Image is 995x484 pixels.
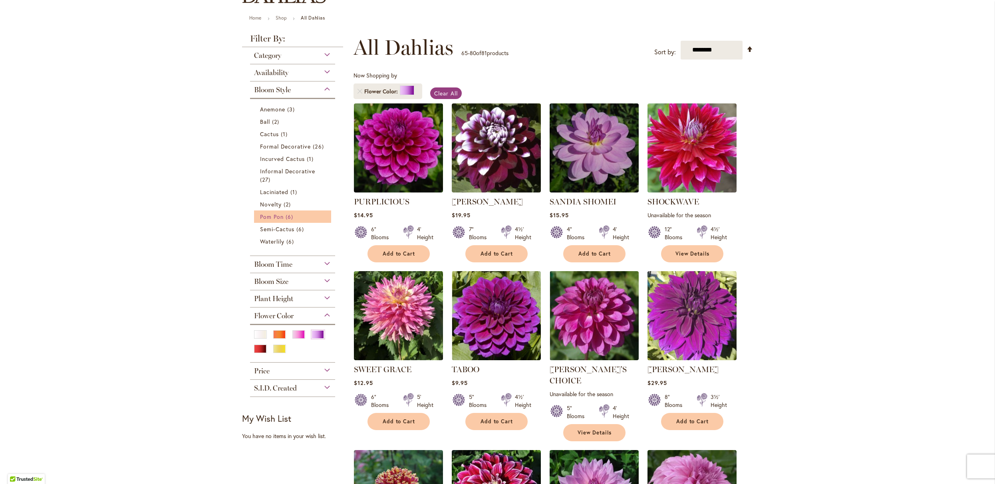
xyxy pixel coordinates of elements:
[354,365,411,374] a: SWEET GRACE
[665,225,687,241] div: 12" Blooms
[613,225,629,241] div: 4' Height
[260,142,328,151] a: Formal Decorative 26
[461,47,508,60] p: - of products
[654,45,676,60] label: Sort by:
[254,68,288,77] span: Availability
[354,271,443,360] img: SWEET GRACE
[260,225,295,233] span: Semi-Cactus
[254,384,297,393] span: S.I.D. Created
[371,225,393,241] div: 6" Blooms
[254,85,291,94] span: Bloom Style
[647,211,737,219] p: Unavailable for the season
[452,197,523,206] a: [PERSON_NAME]
[354,197,409,206] a: PURPLICIOUS
[578,250,611,257] span: Add to Cart
[452,379,468,387] span: $9.95
[354,354,443,362] a: SWEET GRACE
[354,71,397,79] span: Now Shopping by
[307,155,316,163] span: 1
[276,15,287,21] a: Shop
[481,418,513,425] span: Add to Cart
[260,118,270,125] span: Ball
[254,367,270,375] span: Price
[465,413,528,430] button: Add to Cart
[260,167,316,175] span: Informal Decorative
[367,245,430,262] button: Add to Cart
[284,200,293,208] span: 2
[711,225,727,241] div: 4½' Height
[254,277,288,286] span: Bloom Size
[260,130,279,138] span: Cactus
[647,354,737,362] a: Thomas Edison
[647,271,737,360] img: Thomas Edison
[461,49,468,57] span: 65
[260,188,328,196] a: Laciniated 1
[260,188,289,196] span: Laciniated
[647,197,699,206] a: SHOCKWAVE
[354,103,443,192] img: PURPLICIOUS
[417,393,433,409] div: 5' Height
[647,365,719,374] a: [PERSON_NAME]
[354,186,443,194] a: PURPLICIOUS
[665,393,687,409] div: 8" Blooms
[260,105,285,113] span: Anemone
[260,167,328,184] a: Informal Decorative 27
[260,117,328,126] a: Ball 2
[661,245,723,262] a: View Details
[364,87,400,95] span: Flower Color
[260,238,284,245] span: Waterlily
[260,130,328,138] a: Cactus 1
[647,103,737,192] img: Shockwave
[465,245,528,262] button: Add to Cart
[254,311,294,320] span: Flower Color
[296,225,306,233] span: 6
[417,225,433,241] div: 4' Height
[550,365,627,385] a: [PERSON_NAME]'S CHOICE
[383,418,415,425] span: Add to Cart
[286,212,295,221] span: 6
[661,413,723,430] button: Add to Cart
[357,89,362,94] a: Remove Flower Color Purple
[613,404,629,420] div: 4' Height
[354,36,453,60] span: All Dahlias
[675,250,710,257] span: View Details
[550,197,616,206] a: SANDIA SHOMEI
[676,418,709,425] span: Add to Cart
[515,393,531,409] div: 4½' Height
[260,175,272,184] span: 27
[515,225,531,241] div: 4½' Height
[647,379,667,387] span: $29.95
[469,393,491,409] div: 5" Blooms
[354,211,373,219] span: $14.95
[434,89,458,97] span: Clear All
[260,225,328,233] a: Semi-Cactus 6
[550,390,639,398] p: Unavailable for the season
[481,49,487,57] span: 81
[550,211,569,219] span: $15.95
[281,130,290,138] span: 1
[578,429,612,436] span: View Details
[254,294,293,303] span: Plant Height
[6,456,28,478] iframe: Launch Accessibility Center
[647,186,737,194] a: Shockwave
[567,404,589,420] div: 5" Blooms
[260,155,305,163] span: Incurved Cactus
[254,51,281,60] span: Category
[249,15,262,21] a: Home
[301,15,325,21] strong: All Dahlias
[550,186,639,194] a: SANDIA SHOMEI
[550,354,639,362] a: TED'S CHOICE
[242,432,349,440] div: You have no items in your wish list.
[550,103,639,192] img: SANDIA SHOMEI
[567,225,589,241] div: 4" Blooms
[242,34,344,47] strong: Filter By:
[354,379,373,387] span: $12.95
[313,142,326,151] span: 26
[563,424,626,441] a: View Details
[371,393,393,409] div: 6" Blooms
[452,186,541,194] a: Ryan C
[286,237,296,246] span: 6
[260,200,282,208] span: Novelty
[452,103,541,192] img: Ryan C
[452,211,471,219] span: $19.95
